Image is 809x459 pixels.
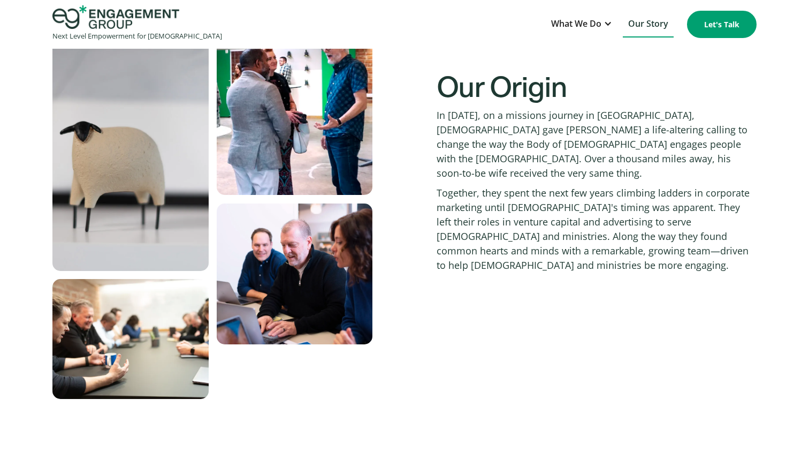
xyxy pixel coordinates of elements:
[437,186,757,273] p: Together, they spent the next few years climbing ladders in corporate marketing until [DEMOGRAPHI...
[52,5,179,29] img: Engagement Group Logo Icon
[687,11,757,38] a: Let's Talk
[551,17,601,31] div: What We Do
[546,11,617,37] div: What We Do
[437,73,757,103] h2: Our Origin
[437,108,757,180] p: In [DATE], on a missions journey in [GEOGRAPHIC_DATA], [DEMOGRAPHIC_DATA] gave [PERSON_NAME] a li...
[623,11,674,37] a: Our Story
[52,5,222,43] a: home
[52,29,222,43] div: Next Level Empowerment for [DEMOGRAPHIC_DATA]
